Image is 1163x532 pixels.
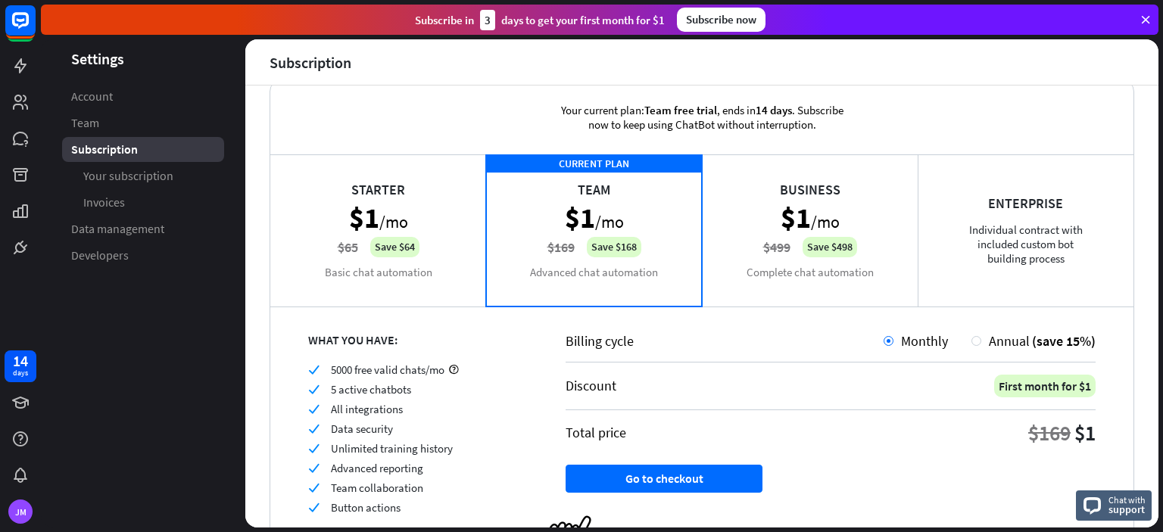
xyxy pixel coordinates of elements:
[83,168,173,184] span: Your subscription
[270,54,351,71] div: Subscription
[331,402,403,416] span: All integrations
[62,163,224,188] a: Your subscription
[331,481,423,495] span: Team collaboration
[308,332,528,347] div: WHAT YOU HAVE:
[71,247,129,263] span: Developers
[13,354,28,368] div: 14
[331,500,401,515] span: Button actions
[308,443,320,454] i: check
[1028,419,1071,446] div: $169
[308,462,320,474] i: check
[62,243,224,268] a: Developers
[1108,493,1146,507] span: Chat with
[1074,419,1096,446] div: $1
[308,502,320,513] i: check
[62,110,224,135] a: Team
[677,8,765,32] div: Subscribe now
[62,84,224,109] a: Account
[415,10,665,30] div: Subscribe in days to get your first month for $1
[308,384,320,395] i: check
[331,461,423,475] span: Advanced reporting
[1032,332,1096,350] span: (save 15%)
[566,377,616,394] div: Discount
[308,423,320,434] i: check
[308,403,320,415] i: check
[539,80,865,154] div: Your current plan: , ends in . Subscribe now to keep using ChatBot without interruption.
[5,350,36,382] a: 14 days
[12,6,58,51] button: Open LiveChat chat widget
[8,499,33,524] div: JM
[331,441,453,456] span: Unlimited training history
[62,216,224,241] a: Data management
[994,375,1096,397] div: First month for $1
[756,103,792,117] span: 14 days
[308,364,320,375] i: check
[1108,502,1146,516] span: support
[331,362,444,377] span: 5000 free valid chats/mo
[71,221,164,237] span: Data management
[901,332,948,350] span: Monthly
[989,332,1030,350] span: Annual
[71,89,113,104] span: Account
[566,332,884,350] div: Billing cycle
[71,142,138,157] span: Subscription
[480,10,495,30] div: 3
[566,424,626,441] div: Total price
[566,465,762,493] button: Go to checkout
[71,115,99,131] span: Team
[41,48,245,69] header: Settings
[83,194,125,210] span: Invoices
[308,482,320,493] i: check
[331,382,411,397] span: 5 active chatbots
[13,368,28,378] div: days
[62,190,224,215] a: Invoices
[331,422,393,436] span: Data security
[644,103,717,117] span: Team free trial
